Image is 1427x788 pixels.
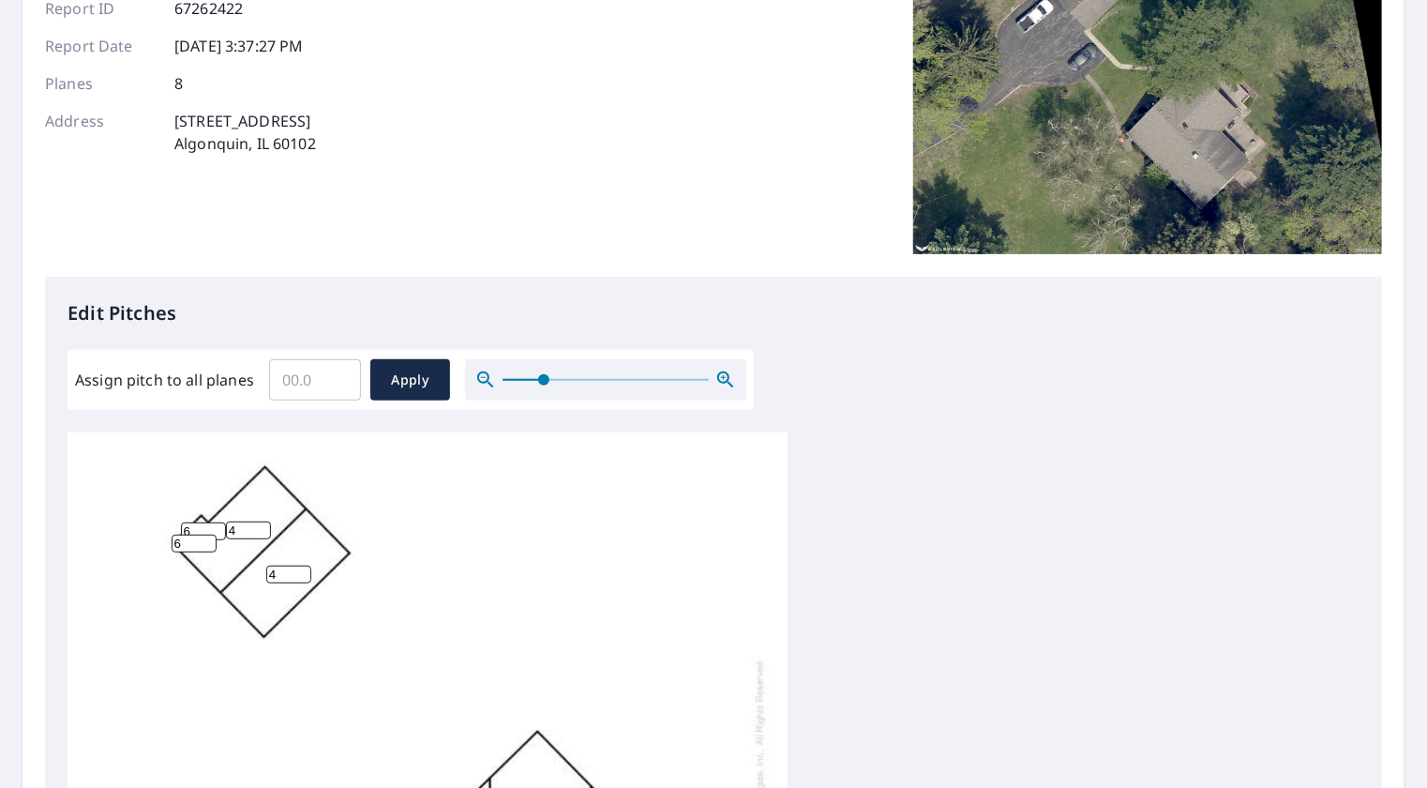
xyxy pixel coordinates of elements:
[45,35,158,57] p: Report Date
[385,369,435,392] span: Apply
[174,72,183,95] p: 8
[45,72,158,95] p: Planes
[370,359,450,401] button: Apply
[75,369,254,391] label: Assign pitch to all planes
[174,35,304,57] p: [DATE] 3:37:27 PM
[68,299,1359,327] p: Edit Pitches
[45,110,158,155] p: Address
[174,110,316,155] p: [STREET_ADDRESS] Algonquin, IL 60102
[269,354,361,406] input: 00.0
